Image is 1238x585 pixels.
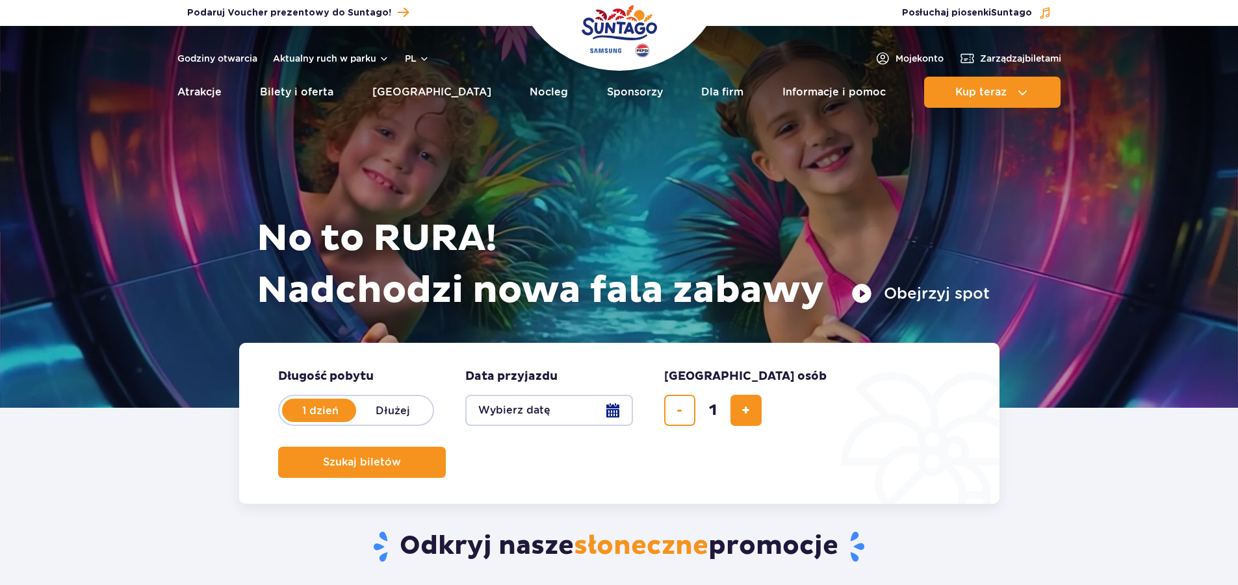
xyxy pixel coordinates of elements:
[902,6,1032,19] span: Posłuchaj piosenki
[278,447,446,478] button: Szukaj biletów
[187,4,409,21] a: Podaruj Voucher prezentowy do Suntago!
[991,8,1032,18] span: Suntago
[924,77,1061,108] button: Kup teraz
[465,369,558,384] span: Data przyjazdu
[273,53,389,64] button: Aktualny ruch w parku
[980,52,1061,65] span: Zarządzaj biletami
[730,395,762,426] button: dodaj bilet
[896,52,944,65] span: Moje konto
[239,530,999,564] h2: Odkryj nasze promocje
[187,6,391,19] span: Podaruj Voucher prezentowy do Suntago!
[607,77,663,108] a: Sponsorzy
[260,77,333,108] a: Bilety i oferta
[356,397,430,424] label: Dłużej
[701,77,743,108] a: Dla firm
[530,77,568,108] a: Nocleg
[239,343,999,504] form: Planowanie wizyty w Park of Poland
[697,395,729,426] input: liczba biletów
[283,397,357,424] label: 1 dzień
[782,77,886,108] a: Informacje i pomoc
[278,369,374,384] span: Długość pobytu
[574,530,708,562] span: słoneczne
[959,51,1061,66] a: Zarządzajbiletami
[323,456,401,468] span: Szukaj biletów
[664,369,827,384] span: [GEOGRAPHIC_DATA] osób
[372,77,491,108] a: [GEOGRAPHIC_DATA]
[405,52,430,65] button: pl
[257,213,990,317] h1: No to RURA! Nadchodzi nowa fala zabawy
[875,51,944,66] a: Mojekonto
[902,6,1051,19] button: Posłuchaj piosenkiSuntago
[177,77,222,108] a: Atrakcje
[851,283,990,304] button: Obejrzyj spot
[955,86,1007,98] span: Kup teraz
[664,395,695,426] button: usuń bilet
[177,52,257,65] a: Godziny otwarcia
[465,395,633,426] button: Wybierz datę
